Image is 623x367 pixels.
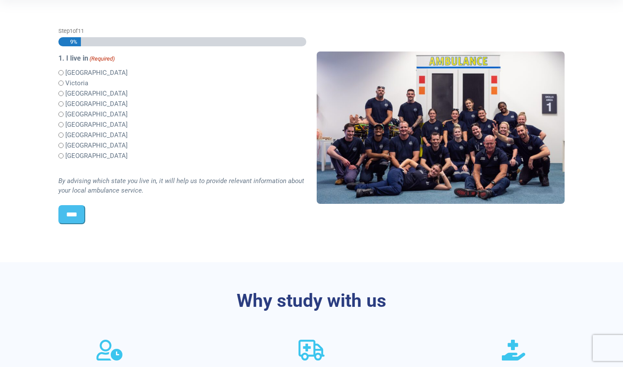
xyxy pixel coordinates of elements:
[70,28,73,34] span: 1
[65,78,88,88] label: Victoria
[58,290,565,312] h3: Why study with us
[65,141,128,151] label: [GEOGRAPHIC_DATA]
[65,151,128,161] label: [GEOGRAPHIC_DATA]
[65,68,128,78] label: [GEOGRAPHIC_DATA]
[78,28,84,34] span: 11
[89,55,115,63] span: (Required)
[66,37,77,46] span: 9%
[65,120,128,130] label: [GEOGRAPHIC_DATA]
[65,89,128,99] label: [GEOGRAPHIC_DATA]
[65,109,128,119] label: [GEOGRAPHIC_DATA]
[65,130,128,140] label: [GEOGRAPHIC_DATA]
[58,27,306,35] p: Step of
[58,53,306,64] legend: 1. I live in
[65,99,128,109] label: [GEOGRAPHIC_DATA]
[58,177,304,195] i: By advising which state you live in, it will help us to provide relevant information about your l...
